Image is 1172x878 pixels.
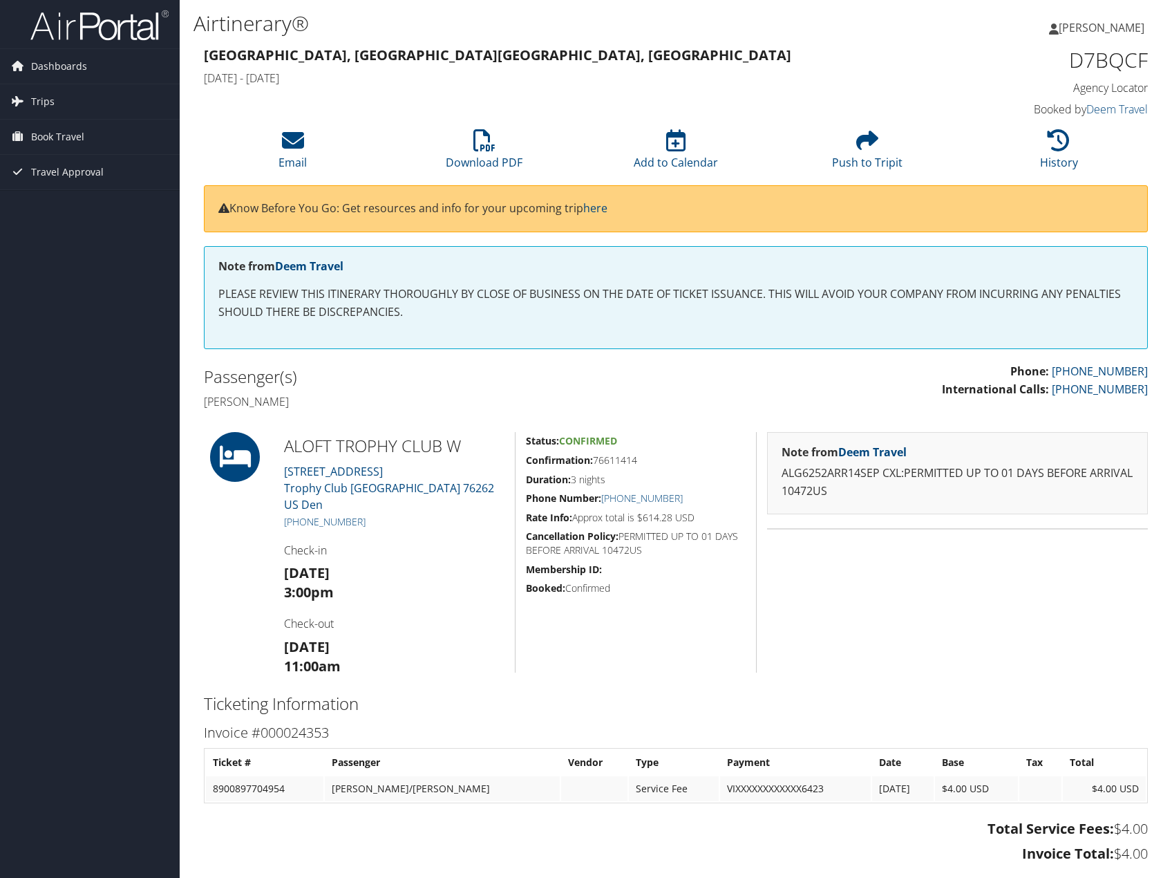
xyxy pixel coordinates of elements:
[31,120,84,154] span: Book Travel
[634,137,718,170] a: Add to Calendar
[526,511,746,525] h5: Approx total is $614.28 USD
[927,80,1148,95] h4: Agency Locator
[526,511,572,524] strong: Rate Info:
[325,776,560,801] td: [PERSON_NAME]/[PERSON_NAME]
[275,259,343,274] a: Deem Travel
[1063,776,1146,801] td: $4.00 USD
[284,543,504,558] h4: Check-in
[284,637,330,656] strong: [DATE]
[935,776,1018,801] td: $4.00 USD
[559,434,617,447] span: Confirmed
[526,473,746,487] h5: 3 nights
[526,473,571,486] strong: Duration:
[935,750,1018,775] th: Base
[526,581,565,595] strong: Booked:
[872,776,934,801] td: [DATE]
[284,515,366,528] a: [PHONE_NUMBER]
[284,583,334,601] strong: 3:00pm
[1019,750,1061,775] th: Tax
[720,776,871,801] td: VIXXXXXXXXXXXX6423
[1063,750,1146,775] th: Total
[526,454,746,467] h5: 76611414
[601,492,683,505] a: [PHONE_NUMBER]
[325,750,560,775] th: Passenger
[526,581,746,595] h5: Confirmed
[629,750,719,775] th: Type
[284,616,504,631] h4: Check-out
[942,382,1049,397] strong: International Calls:
[832,137,902,170] a: Push to Tripit
[278,137,307,170] a: Email
[872,750,934,775] th: Date
[927,46,1148,75] h1: D7BQCF
[193,9,837,38] h1: Airtinerary®
[31,49,87,84] span: Dashboards
[284,464,494,512] a: [STREET_ADDRESS]Trophy Club [GEOGRAPHIC_DATA] 76262 US Den
[284,434,504,458] h2: ALOFT TROPHY CLUB W
[204,46,791,64] strong: [GEOGRAPHIC_DATA], [GEOGRAPHIC_DATA] [GEOGRAPHIC_DATA], [GEOGRAPHIC_DATA]
[1059,20,1144,35] span: [PERSON_NAME]
[206,750,323,775] th: Ticket #
[204,723,1148,742] h3: Invoice #000024353
[204,365,665,389] h2: Passenger(s)
[204,71,907,86] h4: [DATE] - [DATE]
[1040,137,1078,170] a: History
[838,445,907,460] a: Deem Travel
[987,819,1114,838] strong: Total Service Fees:
[1022,844,1114,863] strong: Invoice Total:
[1086,102,1148,117] a: Deem Travel
[1052,364,1148,379] a: [PHONE_NUMBER]
[204,394,665,409] h4: [PERSON_NAME]
[526,563,602,576] strong: Membership ID:
[1010,364,1049,379] strong: Phone:
[583,200,607,216] a: here
[629,776,719,801] td: Service Fee
[782,465,1133,500] p: ALG6252ARR14SEP CXL:PERMITTED UP TO 01 DAYS BEFORE ARRIVAL 10472US
[204,844,1148,863] h3: $4.00
[1052,382,1148,397] a: [PHONE_NUMBER]
[218,286,1133,321] p: PLEASE REVIEW THIS ITINERARY THOROUGHLY BY CLOSE OF BUSINESS ON THE DATE OF TICKET ISSUANCE. THIS...
[1049,7,1158,48] a: [PERSON_NAME]
[284,563,330,582] strong: [DATE]
[526,434,559,447] strong: Status:
[782,445,907,460] strong: Note from
[927,102,1148,117] h4: Booked by
[526,530,746,557] h5: PERMITTED UP TO 01 DAYS BEFORE ARRIVAL 10472US
[218,200,1133,218] p: Know Before You Go: Get resources and info for your upcoming trip
[206,776,323,801] td: 8900897704954
[526,530,618,543] strong: Cancellation Policy:
[446,137,522,170] a: Download PDF
[218,259,343,274] strong: Note from
[204,819,1148,839] h3: $4.00
[720,750,871,775] th: Payment
[526,454,593,467] strong: Confirmation:
[31,84,55,119] span: Trips
[204,692,1148,716] h2: Ticketing Information
[284,657,341,675] strong: 11:00am
[30,9,169,41] img: airportal-logo.png
[526,492,601,505] strong: Phone Number:
[31,155,104,189] span: Travel Approval
[561,750,627,775] th: Vendor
